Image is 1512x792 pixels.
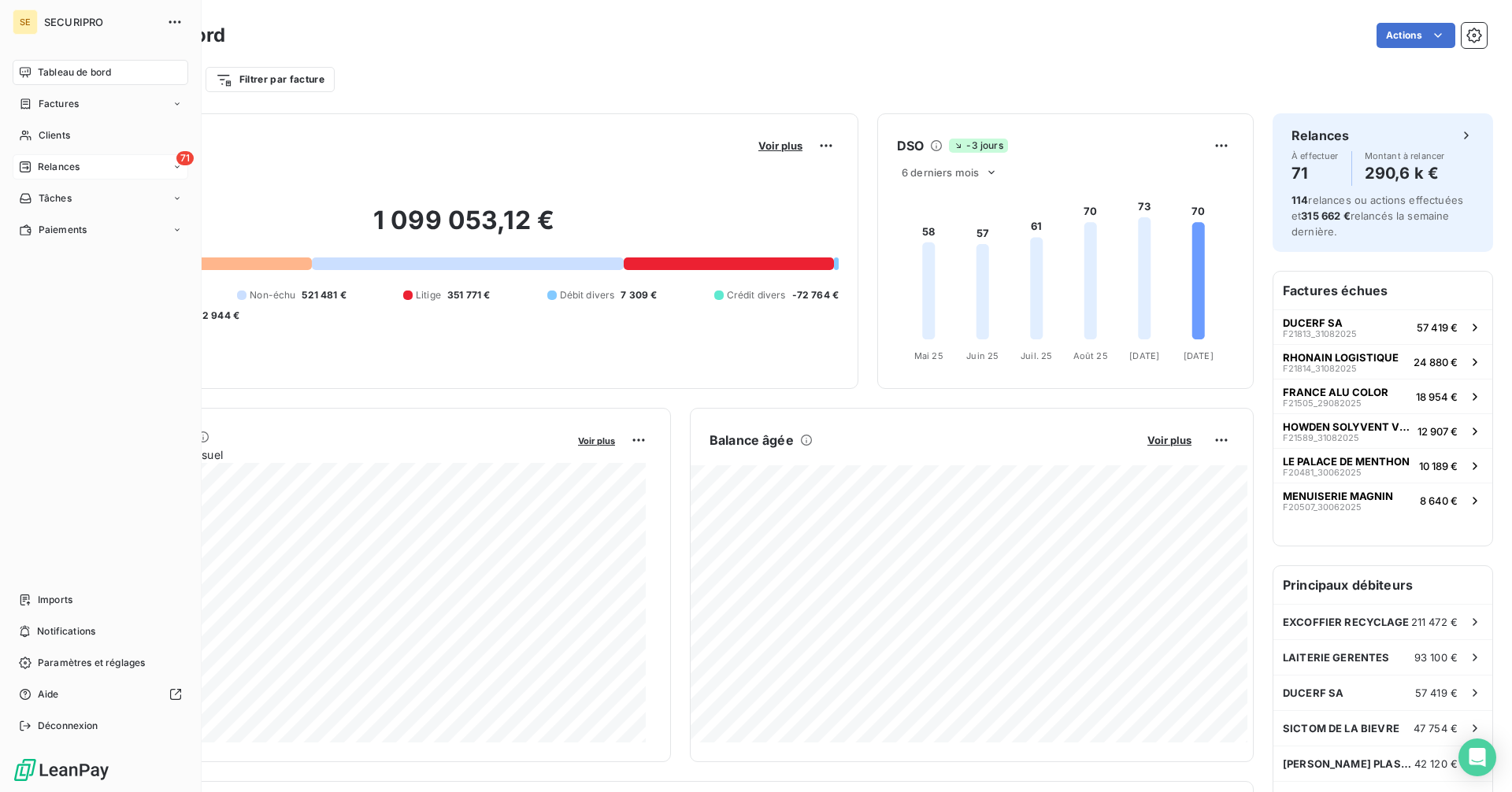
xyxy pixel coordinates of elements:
[1377,23,1455,48] button: Actions
[1283,398,1362,408] span: F21505_29082025
[1414,356,1458,368] span: 24 880 €
[1283,329,1357,339] span: F21813_31082025
[1414,722,1458,735] span: 47 754 €
[1411,616,1458,628] span: 211 472 €
[1073,350,1108,361] tspan: Août 25
[1129,350,1159,361] tspan: [DATE]
[13,9,38,35] div: SE
[1416,390,1458,403] span: 18 954 €
[39,223,87,237] span: Paiements
[447,288,490,302] span: 351 771 €
[1283,757,1414,770] span: [PERSON_NAME] PLASTIQUES INNOVATION SAS
[1273,272,1492,309] h6: Factures échues
[38,719,98,733] span: Déconnexion
[1283,502,1362,512] span: F20507_30062025
[1283,433,1359,442] span: F21589_31082025
[250,288,295,302] span: Non-échu
[1283,468,1362,477] span: F20481_30062025
[1365,161,1445,186] h4: 290,6 k €
[1273,309,1492,344] button: DUCERF SAF21813_3108202557 419 €
[1291,194,1463,238] span: relances ou actions effectuées et relancés la semaine dernière.
[1283,420,1411,433] span: HOWDEN SOLYVENT VENTEC
[1283,616,1409,628] span: EXCOFFIER RECYCLAGE
[1184,350,1214,361] tspan: [DATE]
[37,624,95,638] span: Notifications
[1291,126,1349,145] h6: Relances
[1283,455,1410,468] span: LE PALACE DE MENTHON
[1283,722,1399,735] span: SICTOM DE LA BIEVRE
[416,288,441,302] span: Litige
[1291,161,1339,186] h4: 71
[206,67,335,92] button: Filtrer par facture
[1283,687,1343,699] span: DUCERF SA
[966,350,999,361] tspan: Juin 25
[1273,483,1492,517] button: MENUISERIE MAGNINF20507_300620258 640 €
[89,205,839,252] h2: 1 099 053,12 €
[38,65,111,80] span: Tableau de bord
[1414,651,1458,664] span: 93 100 €
[1283,364,1357,373] span: F21814_31082025
[1365,151,1445,161] span: Montant à relancer
[710,431,794,450] h6: Balance âgée
[1283,651,1390,664] span: LAITERIE GERENTES
[44,16,157,28] span: SECURIPRO
[1420,494,1458,507] span: 8 640 €
[1414,757,1458,770] span: 42 120 €
[1415,687,1458,699] span: 57 419 €
[1273,379,1492,413] button: FRANCE ALU COLORF21505_2908202518 954 €
[758,139,802,152] span: Voir plus
[38,687,59,701] span: Aide
[902,166,979,179] span: 6 derniers mois
[1419,460,1458,472] span: 10 189 €
[621,288,657,302] span: 7 309 €
[1283,351,1399,364] span: RHONAIN LOGISTIQUE
[1291,151,1339,161] span: À effectuer
[560,288,615,302] span: Débit divers
[1021,350,1052,361] tspan: Juil. 25
[1417,321,1458,334] span: 57 419 €
[176,151,194,165] span: 71
[1283,490,1393,502] span: MENUISERIE MAGNIN
[198,309,239,323] span: -2 944 €
[1147,434,1191,446] span: Voir plus
[39,191,72,205] span: Tâches
[1458,738,1496,776] div: Open Intercom Messenger
[1273,566,1492,604] h6: Principaux débiteurs
[39,128,70,142] span: Clients
[38,656,145,670] span: Paramètres et réglages
[897,136,924,155] h6: DSO
[1273,344,1492,379] button: RHONAIN LOGISTIQUEF21814_3108202524 880 €
[1291,194,1308,206] span: 114
[573,433,620,447] button: Voir plus
[1283,316,1343,329] span: DUCERF SA
[949,139,1007,153] span: -3 jours
[578,435,615,446] span: Voir plus
[914,350,943,361] tspan: Mai 25
[38,160,80,174] span: Relances
[1417,425,1458,438] span: 12 907 €
[38,593,72,607] span: Imports
[13,682,188,707] a: Aide
[1283,386,1388,398] span: FRANCE ALU COLOR
[792,288,839,302] span: -72 764 €
[1273,413,1492,448] button: HOWDEN SOLYVENT VENTECF21589_3108202512 907 €
[1143,433,1196,447] button: Voir plus
[1301,209,1350,222] span: 315 662 €
[754,139,807,153] button: Voir plus
[89,446,567,463] span: Chiffre d'affaires mensuel
[302,288,346,302] span: 521 481 €
[13,757,110,783] img: Logo LeanPay
[39,97,79,111] span: Factures
[727,288,786,302] span: Crédit divers
[1273,448,1492,483] button: LE PALACE DE MENTHONF20481_3006202510 189 €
